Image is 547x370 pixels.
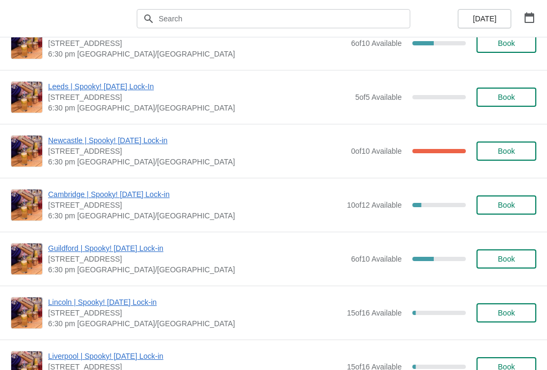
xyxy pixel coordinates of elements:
[476,141,536,161] button: Book
[48,243,346,254] span: Guildford | Spooky! [DATE] Lock-in
[498,309,515,317] span: Book
[48,135,346,146] span: Newcastle | Spooky! [DATE] Lock-in
[458,9,511,28] button: [DATE]
[351,147,402,155] span: 0 of 10 Available
[476,249,536,269] button: Book
[11,28,42,59] img: York | Spooky Halloween Lock-In | 73 Low Petergate, YO1 7HY | 6:30 pm Europe/London
[48,103,350,113] span: 6:30 pm [GEOGRAPHIC_DATA]/[GEOGRAPHIC_DATA]
[498,93,515,101] span: Book
[48,200,341,210] span: [STREET_ADDRESS]
[476,195,536,215] button: Book
[48,146,346,156] span: [STREET_ADDRESS]
[498,255,515,263] span: Book
[11,297,42,328] img: Lincoln | Spooky! Halloween Lock-in | 30 Sincil Street, Lincoln, LN5 7ET | 6:30 pm Europe/London
[476,34,536,53] button: Book
[11,243,42,274] img: Guildford | Spooky! Halloween Lock-in | 5 Market Street, Guildford, GU1 4LB | 6:30 pm Europe/London
[48,308,341,318] span: [STREET_ADDRESS]
[48,92,350,103] span: [STREET_ADDRESS]
[351,39,402,48] span: 6 of 10 Available
[48,38,346,49] span: [STREET_ADDRESS]
[48,49,346,59] span: 6:30 pm [GEOGRAPHIC_DATA]/[GEOGRAPHIC_DATA]
[48,156,346,167] span: 6:30 pm [GEOGRAPHIC_DATA]/[GEOGRAPHIC_DATA]
[48,254,346,264] span: [STREET_ADDRESS]
[48,81,350,92] span: Leeds | Spooky! [DATE] Lock-In
[48,264,346,275] span: 6:30 pm [GEOGRAPHIC_DATA]/[GEOGRAPHIC_DATA]
[498,201,515,209] span: Book
[498,147,515,155] span: Book
[48,297,341,308] span: Lincoln | Spooky! [DATE] Lock-in
[11,82,42,113] img: Leeds | Spooky! Halloween Lock-In | Unit 42, Queen Victoria St, Victoria Quarter, Leeds, LS1 6BE ...
[347,201,402,209] span: 10 of 12 Available
[48,351,341,361] span: Liverpool | Spooky! [DATE] Lock-in
[355,93,402,101] span: 5 of 5 Available
[48,318,341,329] span: 6:30 pm [GEOGRAPHIC_DATA]/[GEOGRAPHIC_DATA]
[476,88,536,107] button: Book
[476,303,536,322] button: Book
[498,39,515,48] span: Book
[473,14,496,23] span: [DATE]
[48,189,341,200] span: Cambridge | Spooky! [DATE] Lock-in
[11,136,42,167] img: Newcastle | Spooky! Halloween Lock-in | 123 Grainger Street, Newcastle upon Tyne NE1 5AE, UK | 6:...
[48,210,341,221] span: 6:30 pm [GEOGRAPHIC_DATA]/[GEOGRAPHIC_DATA]
[158,9,410,28] input: Search
[347,309,402,317] span: 15 of 16 Available
[11,190,42,221] img: Cambridge | Spooky! Halloween Lock-in | 8-9 Green Street, Cambridge, CB2 3JU | 6:30 pm Europe/London
[351,255,402,263] span: 6 of 10 Available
